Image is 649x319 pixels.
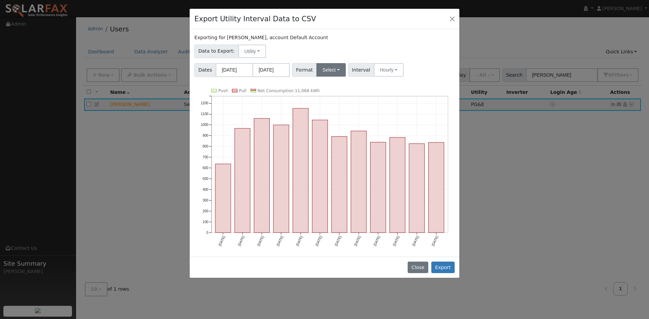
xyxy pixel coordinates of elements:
[203,188,209,191] text: 400
[238,45,266,58] button: Utility
[235,128,250,233] rect: onclick=""
[194,63,216,77] span: Dates
[392,235,400,246] text: [DATE]
[332,136,347,232] rect: onclick=""
[448,14,457,23] button: Close
[374,63,404,77] button: Hourly
[312,120,328,232] rect: onclick=""
[315,235,322,246] text: [DATE]
[295,235,303,246] text: [DATE]
[203,144,209,148] text: 800
[293,108,308,233] rect: onclick=""
[428,142,444,233] rect: onclick=""
[203,177,209,181] text: 500
[201,101,209,105] text: 1200
[431,262,455,273] button: Export
[431,235,439,246] text: [DATE]
[203,155,209,159] text: 700
[373,235,381,246] text: [DATE]
[194,45,239,58] span: Data to Export:
[292,63,317,77] span: Format
[408,262,428,273] button: Close
[273,125,289,233] rect: onclick=""
[237,235,245,246] text: [DATE]
[239,88,246,93] text: Pull
[276,235,284,246] text: [DATE]
[201,123,209,127] text: 1000
[203,220,209,223] text: 100
[254,118,270,233] rect: onclick=""
[201,112,209,116] text: 1100
[348,63,374,77] span: Interval
[203,166,209,170] text: 600
[316,63,346,77] button: Select
[390,137,405,233] rect: onclick=""
[215,164,231,232] rect: onclick=""
[194,14,316,24] h4: Export Utility Interval Data to CSV
[207,231,209,234] text: 0
[203,134,209,137] text: 900
[354,235,361,246] text: [DATE]
[257,235,264,246] text: [DATE]
[334,235,342,246] text: [DATE]
[409,143,425,232] rect: onclick=""
[218,88,228,93] text: Push
[203,198,209,202] text: 300
[351,131,366,233] rect: onclick=""
[370,142,386,233] rect: onclick=""
[258,88,320,93] text: Net Consumption 11,068 kWh
[194,34,328,41] label: Exporting for [PERSON_NAME], account Default Account
[412,235,419,246] text: [DATE]
[218,235,226,246] text: [DATE]
[203,209,209,213] text: 200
